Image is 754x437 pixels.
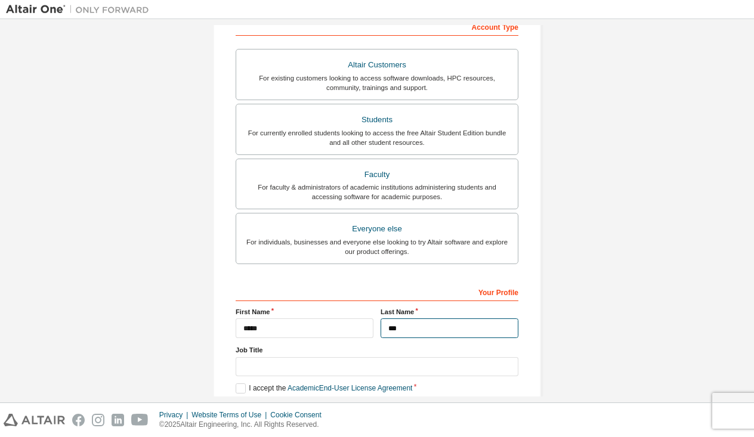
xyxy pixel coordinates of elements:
[243,166,511,183] div: Faculty
[159,410,191,420] div: Privacy
[236,307,373,317] label: First Name
[381,307,518,317] label: Last Name
[243,73,511,92] div: For existing customers looking to access software downloads, HPC resources, community, trainings ...
[236,282,518,301] div: Your Profile
[236,383,412,393] label: I accept the
[288,384,412,392] a: Academic End-User License Agreement
[243,57,511,73] div: Altair Customers
[159,420,329,430] p: © 2025 Altair Engineering, Inc. All Rights Reserved.
[236,17,518,36] div: Account Type
[236,345,518,355] label: Job Title
[72,414,85,426] img: facebook.svg
[243,237,511,256] div: For individuals, businesses and everyone else looking to try Altair software and explore our prod...
[243,128,511,147] div: For currently enrolled students looking to access the free Altair Student Edition bundle and all ...
[131,414,149,426] img: youtube.svg
[191,410,270,420] div: Website Terms of Use
[243,182,511,202] div: For faculty & administrators of academic institutions administering students and accessing softwa...
[6,4,155,16] img: Altair One
[92,414,104,426] img: instagram.svg
[270,410,328,420] div: Cookie Consent
[243,221,511,237] div: Everyone else
[112,414,124,426] img: linkedin.svg
[4,414,65,426] img: altair_logo.svg
[243,111,511,128] div: Students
